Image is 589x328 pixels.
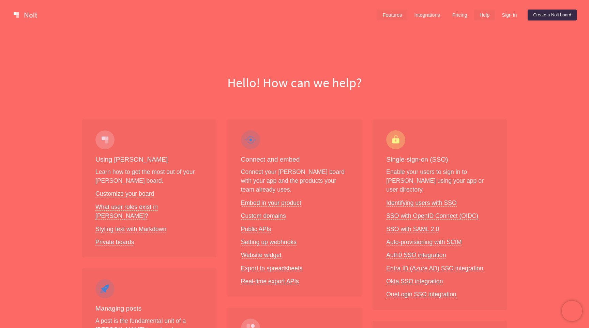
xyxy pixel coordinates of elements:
a: Auth0 SSO integration [386,252,446,259]
a: OneLogin SSO integration [386,291,456,298]
a: Custom domains [241,212,286,220]
a: Create a Nolt board [528,10,577,20]
p: Learn how to get the most out of your [PERSON_NAME] board. [95,167,203,185]
iframe: Chatra live chat [562,301,582,321]
a: Okta SSO integration [386,278,443,285]
a: Setting up webhooks [241,239,297,246]
a: Website widget [241,252,282,259]
a: Sign in [496,10,522,20]
h3: Using [PERSON_NAME] [95,155,203,165]
a: Export to spreadsheets [241,265,303,272]
a: Pricing [447,10,473,20]
a: Integrations [409,10,445,20]
a: SSO with SAML 2.0 [386,226,439,233]
a: Features [377,10,408,20]
a: Identifying users with SSO [386,199,456,207]
a: Styling text with Markdown [95,226,166,233]
p: Connect your [PERSON_NAME] board with your app and the products your team already uses. [241,167,348,194]
a: SSO with OpenID Connect (OIDC) [386,212,478,220]
p: Enable your users to sign in to [PERSON_NAME] using your app or user directory. [386,167,494,194]
a: What user roles exist in [PERSON_NAME]? [95,204,158,220]
a: Help [474,10,495,20]
h3: Single-sign-on (SSO) [386,155,494,165]
a: Embed in your product [241,199,301,207]
a: Real-time export APIs [241,278,299,285]
a: Entra ID (Azure AD) SSO integration [386,265,483,272]
a: Public APIs [241,226,271,233]
a: Auto-provisioning with SCIM [386,239,462,246]
a: Customize your board [95,190,154,197]
a: Private boards [95,239,134,246]
h1: Hello! How can we help? [5,74,584,92]
h3: Connect and embed [241,155,348,165]
h3: Managing posts [95,304,203,314]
